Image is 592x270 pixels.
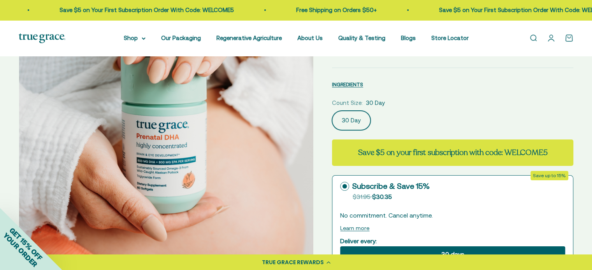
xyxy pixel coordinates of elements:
a: Our Packaging [161,35,201,41]
strong: Save $5 on your first subscription with code: WELCOME5 [358,147,547,158]
summary: Shop [124,33,146,43]
a: Blogs [401,35,416,41]
legend: Count Size: [332,98,363,108]
a: Quality & Testing [338,35,385,41]
a: Free Shipping on Orders $50+ [295,7,376,13]
button: INGREDIENTS [332,80,363,89]
p: Save $5 on Your First Subscription Order With Code: WELCOME5 [59,5,233,15]
span: INGREDIENTS [332,82,363,87]
span: 30 Day [366,98,385,108]
div: TRUE GRACE REWARDS [262,258,324,267]
span: GET 15% OFF [8,226,44,262]
span: YOUR ORDER [2,231,39,268]
a: Store Locator [431,35,469,41]
a: Regenerative Agriculture [216,35,282,41]
a: About Us [297,35,323,41]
